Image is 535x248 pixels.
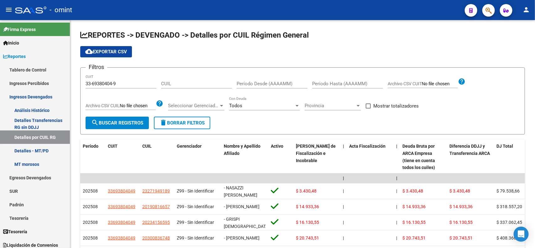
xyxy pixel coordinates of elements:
[80,140,105,174] datatable-header-cell: Período
[449,188,470,193] span: $ 3.430,48
[140,140,174,174] datatable-header-cell: CUIL
[343,176,344,181] span: |
[447,140,494,174] datatable-header-cell: Diferencia DDJJ y Transferencia ARCA
[449,235,473,240] span: $ 20.743,51
[160,119,167,126] mat-icon: delete
[177,204,214,209] span: Z99 - Sin Identificar
[224,185,257,198] span: - NASAZZI [PERSON_NAME]
[522,6,530,13] mat-icon: person
[85,48,93,55] mat-icon: cloud_download
[221,140,268,174] datatable-header-cell: Nombre y Apellido Afiliado
[83,204,98,209] span: 202508
[83,144,98,149] span: Período
[3,26,36,33] span: Firma Express
[402,235,426,240] span: $ 20.743,51
[83,220,98,225] span: 202508
[177,188,214,193] span: Z99 - Sin Identificar
[5,6,13,13] mat-icon: menu
[373,102,419,110] span: Mostrar totalizadores
[154,117,210,129] button: Borrar Filtros
[108,235,135,240] span: 33693804049
[108,188,135,193] span: 33693804049
[174,140,221,174] datatable-header-cell: Gerenciador
[271,144,283,149] span: Activo
[296,144,336,163] span: [PERSON_NAME] de Fiscalización e Incobrable
[402,144,435,170] span: Deuda Bruta por ARCA Empresa (tiene en cuenta todos los cuiles)
[343,188,344,193] span: |
[449,220,473,225] span: $ 16.130,55
[86,63,107,71] h3: Filtros
[177,220,214,225] span: Z99 - Sin Identificar
[142,220,170,225] span: 20234156595
[458,78,465,85] mat-icon: help
[224,235,260,240] span: - [PERSON_NAME]
[402,204,426,209] span: $ 14.933,36
[105,140,140,174] datatable-header-cell: CUIT
[224,144,260,156] span: Nombre y Apellido Afiliado
[120,103,156,109] input: Archivo CSV CUIL
[85,49,127,55] span: Exportar CSV
[400,140,447,174] datatable-header-cell: Deuda Bruta por ARCA Empresa (tiene en cuenta todos los cuiles)
[496,204,522,209] span: $ 318.557,20
[108,144,118,149] span: CUIT
[80,46,132,57] button: Exportar CSV
[514,227,529,242] div: Open Intercom Messenger
[396,235,397,240] span: |
[349,144,386,149] span: Acta Fiscalización
[343,235,344,240] span: |
[91,120,143,126] span: Buscar Registros
[347,140,394,174] datatable-header-cell: Acta Fiscalización
[422,81,458,87] input: Archivo CSV CUIT
[396,188,397,193] span: |
[394,140,400,174] datatable-header-cell: |
[142,204,170,209] span: 20190816657
[83,235,98,240] span: 202508
[156,100,163,107] mat-icon: help
[229,103,242,108] span: Todos
[177,144,202,149] span: Gerenciador
[142,235,170,240] span: 20300836748
[396,220,397,225] span: |
[268,140,293,174] datatable-header-cell: Activo
[108,220,135,225] span: 33693804049
[50,3,72,17] span: - omint
[496,220,522,225] span: $ 337.062,45
[449,144,490,156] span: Diferencia DDJJ y Transferencia ARCA
[177,235,214,240] span: Z99 - Sin Identificar
[343,144,344,149] span: |
[160,120,205,126] span: Borrar Filtros
[340,140,347,174] datatable-header-cell: |
[343,204,344,209] span: |
[108,204,135,209] span: 33693804049
[305,103,355,108] span: Provincia
[296,204,319,209] span: $ 14.933,36
[224,204,260,209] span: - [PERSON_NAME]
[496,188,520,193] span: $ 79.538,66
[402,220,426,225] span: $ 16.130,55
[296,235,319,240] span: $ 20.743,51
[142,188,170,193] span: 23271949189
[3,53,26,60] span: Reportes
[91,119,99,126] mat-icon: search
[296,220,319,225] span: $ 16.130,55
[396,144,397,149] span: |
[396,176,397,181] span: |
[396,204,397,209] span: |
[343,220,344,225] span: |
[80,31,309,40] span: REPORTES -> DEVENGADO -> Detalles por CUIL Régimen General
[86,103,120,108] span: Archivo CSV CUIL
[296,188,317,193] span: $ 3.430,48
[3,228,27,235] span: Tesorería
[83,188,98,193] span: 202508
[496,235,522,240] span: $ 408.366,11
[496,144,513,149] span: DJ Total
[449,204,473,209] span: $ 14.933,36
[293,140,340,174] datatable-header-cell: Deuda Bruta Neto de Fiscalización e Incobrable
[3,40,19,46] span: Inicio
[224,217,270,236] span: - GRISPI [DEMOGRAPHIC_DATA] OSC
[86,117,149,129] button: Buscar Registros
[402,188,423,193] span: $ 3.430,48
[388,81,422,86] span: Archivo CSV CUIT
[168,103,219,108] span: Seleccionar Gerenciador
[142,144,152,149] span: CUIL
